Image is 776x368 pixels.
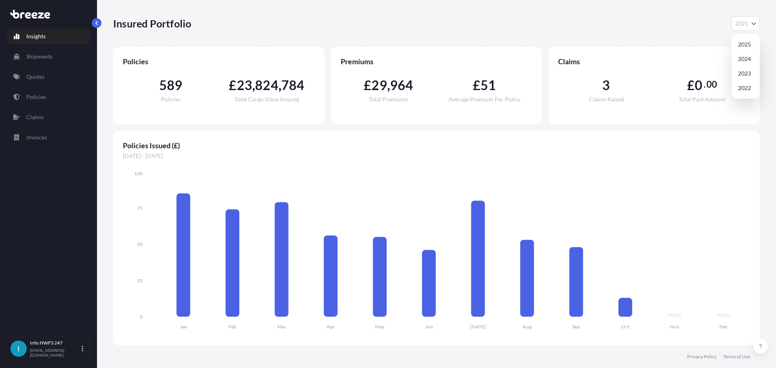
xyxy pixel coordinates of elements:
[735,81,757,95] div: 2022
[732,16,760,31] button: Year Selector
[735,66,757,81] div: 2023
[735,37,757,52] div: 2025
[735,19,748,27] span: 2025
[732,34,760,99] div: Year Selector
[735,52,757,66] div: 2024
[113,17,191,30] p: Insured Portfolio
